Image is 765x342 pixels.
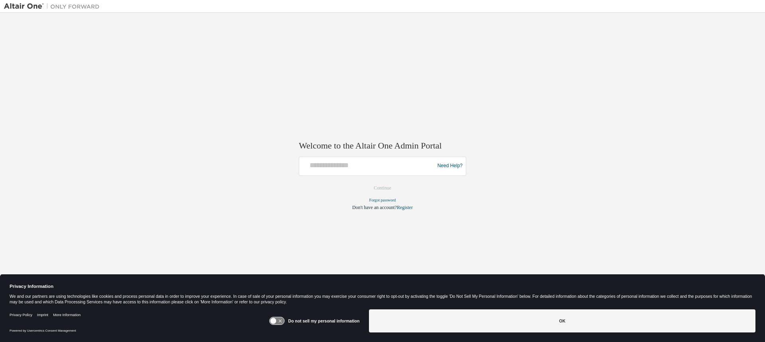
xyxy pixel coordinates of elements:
[397,205,413,210] a: Register
[299,141,466,152] h2: Welcome to the Altair One Admin Portal
[352,205,397,210] span: Don't have an account?
[369,198,396,202] a: Forgot password
[437,166,463,166] a: Need Help?
[4,2,104,10] img: Altair One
